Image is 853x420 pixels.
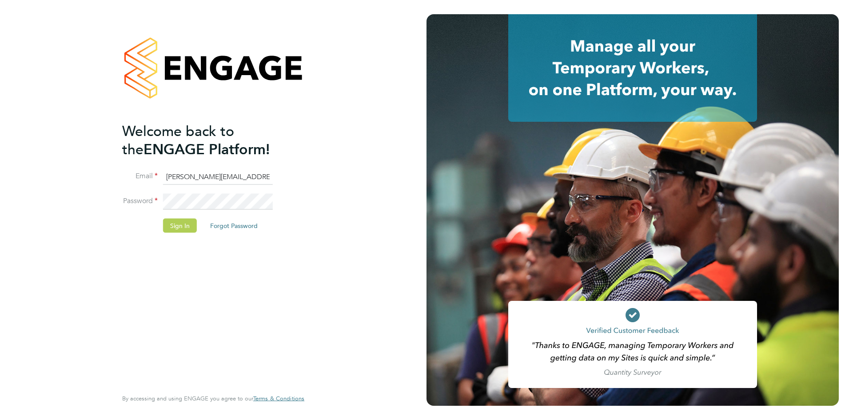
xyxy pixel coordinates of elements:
[203,218,265,232] button: Forgot Password
[122,395,304,402] span: By accessing and using ENGAGE you agree to our
[122,172,158,181] label: Email
[253,395,304,402] span: Terms & Conditions
[122,122,295,158] h2: ENGAGE Platform!
[163,169,273,185] input: Enter your work email...
[253,395,304,402] a: Terms & Conditions
[122,196,158,206] label: Password
[122,122,234,158] span: Welcome back to the
[163,218,197,232] button: Sign In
